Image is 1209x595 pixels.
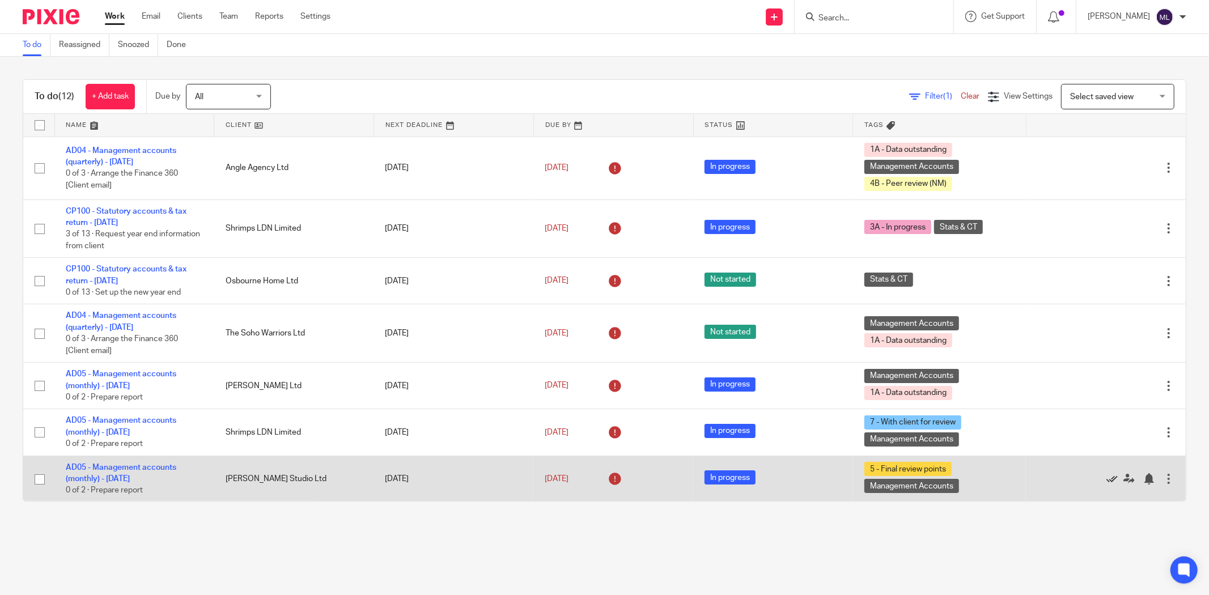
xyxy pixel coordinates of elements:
[705,273,756,287] span: Not started
[705,160,756,174] span: In progress
[142,11,160,22] a: Email
[23,34,50,56] a: To do
[177,11,202,22] a: Clients
[864,415,961,430] span: 7 - With client for review
[374,363,534,409] td: [DATE]
[934,220,983,234] span: Stats & CT
[961,92,979,100] a: Clear
[59,34,109,56] a: Reassigned
[1088,11,1150,22] p: [PERSON_NAME]
[545,164,569,172] span: [DATE]
[545,329,569,337] span: [DATE]
[219,11,238,22] a: Team
[105,11,125,22] a: Work
[705,424,756,438] span: In progress
[864,432,959,447] span: Management Accounts
[864,462,952,476] span: 5 - Final review points
[66,370,176,389] a: AD05 - Management accounts (monthly) - [DATE]
[864,273,913,287] span: Stats & CT
[66,440,143,448] span: 0 of 2 · Prepare report
[705,377,756,392] span: In progress
[255,11,283,22] a: Reports
[35,91,74,103] h1: To do
[86,84,135,109] a: + Add task
[943,92,952,100] span: (1)
[1070,93,1134,101] span: Select saved view
[214,199,374,258] td: Shrimps LDN Limited
[864,220,931,234] span: 3A - In progress
[23,9,79,24] img: Pixie
[705,470,756,484] span: In progress
[214,456,374,502] td: [PERSON_NAME] Studio Ltd
[374,137,534,199] td: [DATE]
[214,409,374,456] td: Shrimps LDN Limited
[705,220,756,234] span: In progress
[817,14,919,24] input: Search
[58,92,74,101] span: (12)
[195,93,203,101] span: All
[66,147,176,166] a: AD04 - Management accounts (quarterly) - [DATE]
[864,177,952,191] span: 4B - Peer review (NM)
[545,224,569,232] span: [DATE]
[66,265,186,284] a: CP100 - Statutory accounts & tax return - [DATE]
[1004,92,1053,100] span: View Settings
[214,304,374,363] td: The Soho Warriors Ltd
[66,170,178,190] span: 0 of 3 · Arrange the Finance 360 [Client email]
[864,369,959,383] span: Management Accounts
[66,312,176,331] a: AD04 - Management accounts (quarterly) - [DATE]
[864,160,959,174] span: Management Accounts
[155,91,180,102] p: Due by
[374,258,534,304] td: [DATE]
[864,122,884,128] span: Tags
[214,137,374,199] td: Angle Agency Ltd
[66,393,143,401] span: 0 of 2 · Prepare report
[545,382,569,390] span: [DATE]
[374,304,534,363] td: [DATE]
[864,479,959,493] span: Management Accounts
[374,199,534,258] td: [DATE]
[981,12,1025,20] span: Get Support
[864,316,959,330] span: Management Accounts
[66,464,176,483] a: AD05 - Management accounts (monthly) - [DATE]
[214,258,374,304] td: Osbourne Home Ltd
[167,34,194,56] a: Done
[864,143,952,157] span: 1A - Data outstanding
[66,335,178,355] span: 0 of 3 · Arrange the Finance 360 [Client email]
[705,325,756,339] span: Not started
[864,386,952,400] span: 1A - Data outstanding
[374,409,534,456] td: [DATE]
[66,288,181,296] span: 0 of 13 · Set up the new year end
[214,363,374,409] td: [PERSON_NAME] Ltd
[545,277,569,285] span: [DATE]
[118,34,158,56] a: Snoozed
[925,92,961,100] span: Filter
[66,487,143,495] span: 0 of 2 · Prepare report
[545,475,569,483] span: [DATE]
[864,333,952,347] span: 1A - Data outstanding
[66,416,176,436] a: AD05 - Management accounts (monthly) - [DATE]
[1156,8,1174,26] img: svg%3E
[66,207,186,227] a: CP100 - Statutory accounts & tax return - [DATE]
[374,456,534,502] td: [DATE]
[545,428,569,436] span: [DATE]
[1106,473,1123,484] a: Mark as done
[300,11,330,22] a: Settings
[66,230,200,250] span: 3 of 13 · Request year end information from client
